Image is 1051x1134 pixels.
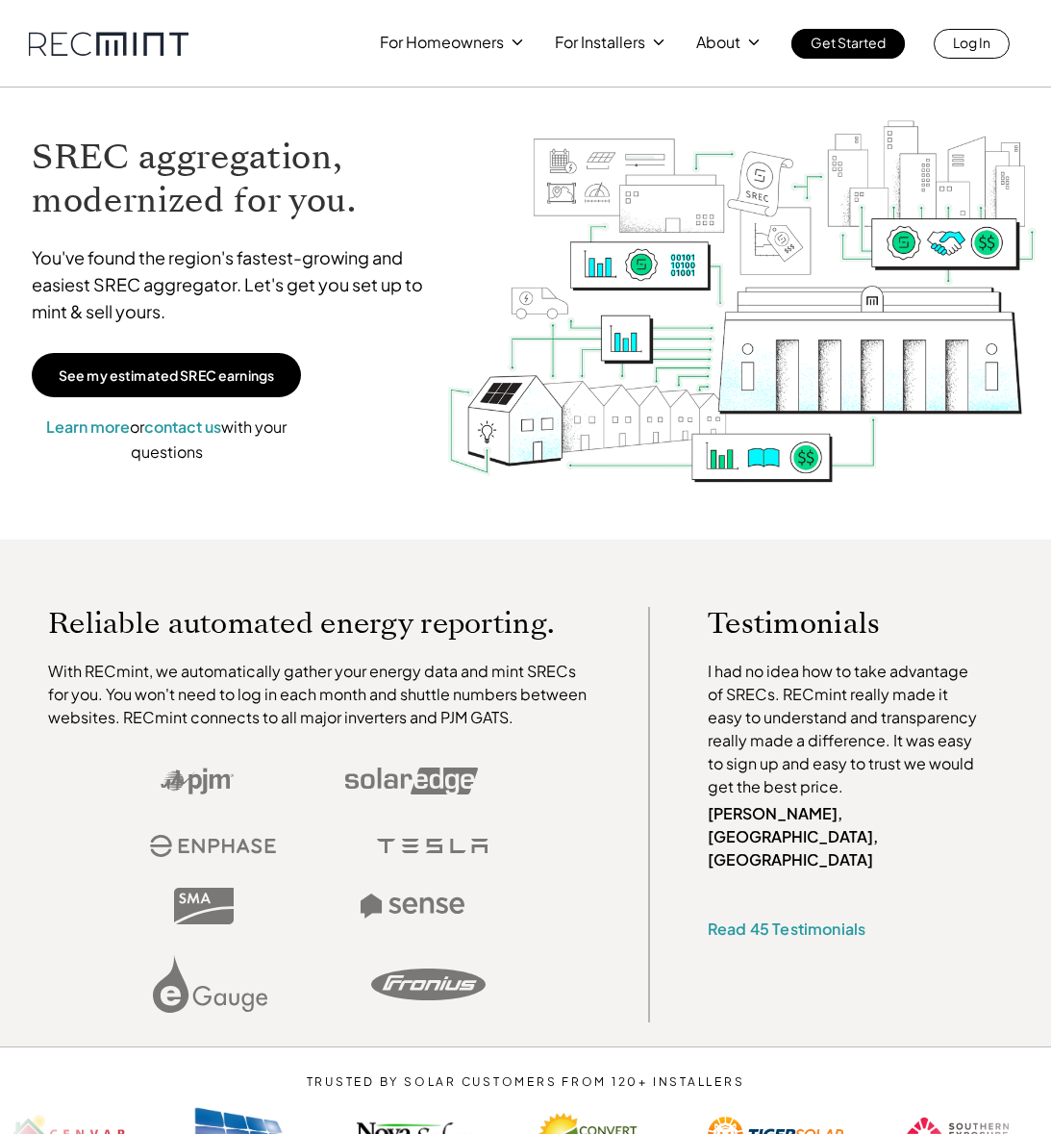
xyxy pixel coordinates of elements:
p: I had no idea how to take advantage of SRECs. RECmint really made it easy to understand and trans... [708,660,979,798]
a: See my estimated SREC earnings [32,353,301,397]
a: Learn more [46,416,130,437]
p: For Installers [555,29,645,56]
p: With RECmint, we automatically gather your energy data and mint SRECs for you. You won't need to ... [48,660,590,729]
p: About [696,29,740,56]
p: or with your questions [32,415,301,464]
a: Get Started [791,29,905,59]
a: Log In [934,29,1010,59]
a: Read 45 Testimonials [708,919,865,939]
h1: SREC aggregation, modernized for you. [32,136,427,222]
p: For Homeowners [380,29,504,56]
img: RECmint value cycle [446,71,1038,547]
p: You've found the region's fastest-growing and easiest SREC aggregator. Let's get you set up to mi... [32,244,427,325]
p: TRUSTED BY SOLAR CUSTOMERS FROM 120+ INSTALLERS [248,1075,803,1089]
p: Testimonials [708,607,979,641]
a: contact us [144,416,221,437]
p: Reliable automated energy reporting. [48,607,590,641]
p: [PERSON_NAME], [GEOGRAPHIC_DATA], [GEOGRAPHIC_DATA] [708,802,979,871]
p: See my estimated SREC earnings [59,366,274,384]
p: Log In [953,29,990,56]
p: Get Started [811,29,886,56]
